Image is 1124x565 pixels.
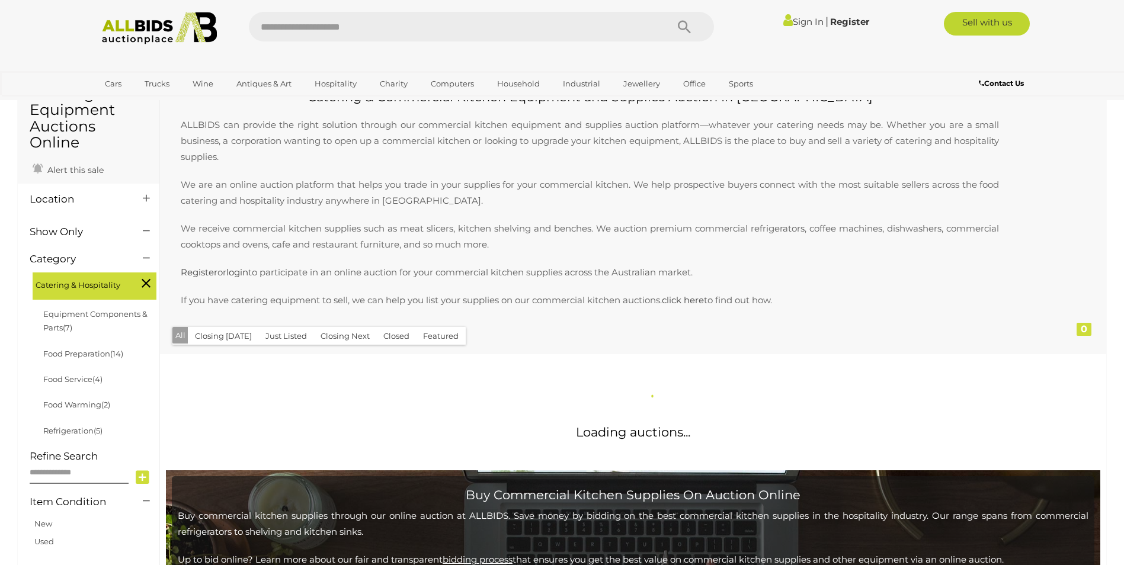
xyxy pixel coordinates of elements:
[97,74,129,94] a: Cars
[721,74,761,94] a: Sports
[63,323,72,332] span: (7)
[825,15,828,28] span: |
[110,349,123,358] span: (14)
[226,267,248,278] a: login
[172,327,188,344] button: All
[169,176,1011,208] p: We are an online auction platform that helps you trade in your supplies for your commercial kitch...
[43,400,110,409] a: Food Warming(2)
[489,74,547,94] a: Household
[30,226,125,237] h4: Show Only
[372,74,415,94] a: Charity
[34,537,54,546] a: Used
[616,74,668,94] a: Jewellery
[662,294,704,306] a: click here
[229,74,299,94] a: Antiques & Art
[30,194,125,205] h4: Location
[169,90,1011,104] h2: Catering & Commercial Kitchen Equipment and Supplies Auction In [GEOGRAPHIC_DATA]
[101,400,110,409] span: (2)
[675,74,713,94] a: Office
[188,327,259,345] button: Closing [DATE]
[30,86,148,151] h1: Catering Equipment Auctions Online
[423,74,482,94] a: Computers
[313,327,377,345] button: Closing Next
[30,253,125,265] h4: Category
[94,426,103,435] span: (5)
[576,425,690,439] span: Loading auctions...
[830,16,869,27] a: Register
[1077,323,1091,336] div: 0
[30,496,125,508] h4: Item Condition
[92,374,103,384] span: (4)
[30,160,107,178] a: Alert this sale
[43,374,103,384] a: Food Service(4)
[95,12,224,44] img: Allbids.com.au
[416,327,466,345] button: Featured
[178,508,1088,540] p: Buy commercial kitchen supplies through our online auction at ALLBIDS. Save money by bidding on t...
[655,12,714,41] button: Search
[376,327,417,345] button: Closed
[178,488,1088,502] h2: Buy Commercial Kitchen Supplies On Auction Online
[169,220,1011,252] p: We receive commercial kitchen supplies such as meat slicers, kitchen shelving and benches. We auc...
[137,74,177,94] a: Trucks
[783,16,824,27] a: Sign In
[43,309,148,332] a: Equipment Components & Parts(7)
[443,554,513,565] a: bidding process
[34,519,52,528] a: New
[44,165,104,175] span: Alert this sale
[979,79,1024,88] b: Contact Us
[36,275,124,292] span: Catering & Hospitality
[258,327,314,345] button: Just Listed
[555,74,608,94] a: Industrial
[169,292,1011,308] p: If you have catering equipment to sell, we can help you list your supplies on our commercial kitc...
[169,105,1011,165] p: ALLBIDS can provide the right solution through our commercial kitchen equipment and supplies auct...
[97,94,197,113] a: [GEOGRAPHIC_DATA]
[307,74,364,94] a: Hospitality
[979,77,1027,90] a: Contact Us
[944,12,1030,36] a: Sell with us
[43,349,123,358] a: Food Preparation(14)
[185,74,221,94] a: Wine
[181,267,217,278] a: Register
[30,451,156,462] h4: Refine Search
[43,426,103,435] a: Refrigeration(5)
[169,264,1011,280] p: or to participate in an online auction for your commercial kitchen supplies across the Australian...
